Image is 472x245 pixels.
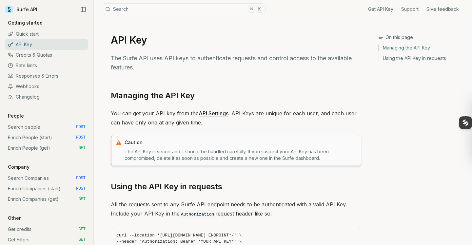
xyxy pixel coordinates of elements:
[368,6,393,12] a: Get API Key
[5,29,88,39] a: Quick start
[125,139,357,146] p: Caution
[76,135,86,140] span: POST
[5,71,88,81] a: Responses & Errors
[5,5,37,14] a: Surfe API
[5,173,88,183] a: Search Companies POST
[111,54,361,72] p: The Surfe API uses API keys to authenticate requests and control access to the available features.
[5,183,88,194] a: Enrich Companies (start) POST
[111,200,361,219] p: All the requests sent to any Surfe API endpoint needs to be authenticated with a valid API Key. I...
[5,164,32,170] p: Company
[111,181,222,192] a: Using the API Key in requests
[378,34,467,41] h3: On this page
[78,237,86,242] span: GET
[111,34,361,46] h1: API Key
[5,113,27,119] p: People
[76,176,86,181] span: POST
[5,60,88,71] a: Rate limits
[5,92,88,102] a: Changelog
[5,132,88,143] a: Enrich People (start) POST
[5,194,88,204] a: Enrich Companies (get) GET
[111,90,195,101] a: Managing the API Key
[78,227,86,232] span: GET
[76,186,86,191] span: POST
[76,124,86,130] span: POST
[401,6,419,12] a: Support
[5,81,88,92] a: Webhooks
[180,211,215,218] code: Authorization
[125,148,357,161] p: The API Key is secret and it should be handled carefully. If you suspect your API Key has been co...
[102,3,265,15] button: Search⌘K
[5,143,88,153] a: Enrich People (get) GET
[78,5,88,14] button: Collapse Sidebar
[426,6,459,12] a: Give feedback
[5,122,88,132] a: Search people POST
[5,235,88,245] a: Get Filters GET
[199,110,228,117] a: API Settings
[111,109,361,127] p: You can get your API key from the . API Keys are unique for each user, and each user can have onl...
[5,215,23,221] p: Other
[5,39,88,50] a: API Key
[379,45,467,53] a: Managing the API Key
[78,145,86,151] span: GET
[5,224,88,235] a: Get credits GET
[78,197,86,202] span: GET
[5,50,88,60] a: Credits & Quotas
[5,20,45,26] p: Getting started
[379,53,467,62] a: Using the API Key in requests
[248,6,255,13] kbd: ⌘
[256,6,263,13] kbd: K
